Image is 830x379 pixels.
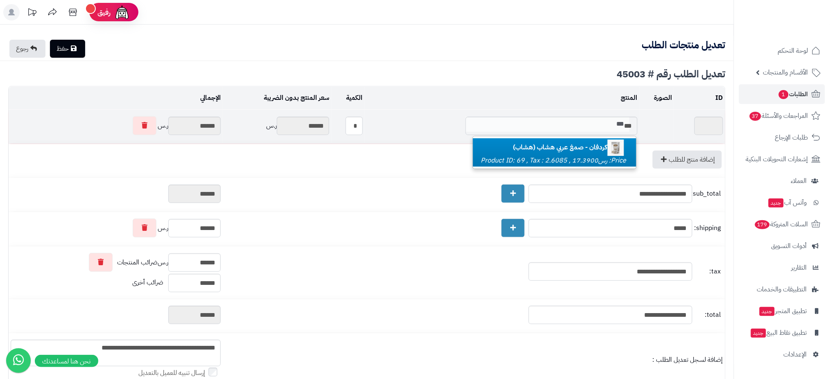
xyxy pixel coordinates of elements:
span: جديد [751,329,766,338]
span: الطلبات [778,88,808,100]
div: ر.س [11,219,221,237]
span: جديد [769,199,784,208]
div: ر.س [11,253,221,272]
span: وآتس آب [768,197,807,208]
span: المراجعات والأسئلة [749,110,808,122]
span: shipping: [694,223,721,233]
span: لوحة التحكم [778,45,808,56]
span: 1 [779,90,789,99]
label: إرسال تنبيه للعميل بالتعديل [138,368,221,378]
span: تطبيق المتجر [759,305,807,317]
span: ضرائب المنتجات [117,258,158,267]
small: Price: رس17.3900 , Product ID: 69 , Tax : 2.6085 [481,156,626,165]
span: التطبيقات والخدمات [757,284,807,295]
a: التطبيقات والخدمات [739,280,825,299]
td: الصورة [640,87,674,109]
span: 37 [750,112,761,121]
span: السلات المتروكة [754,219,808,230]
td: ID [674,87,725,109]
span: ضرائب أخرى [132,278,163,288]
img: ai-face.png [114,4,130,20]
span: الإعدادات [784,349,807,360]
td: الكمية [331,87,364,109]
span: total: [694,310,721,320]
input: إرسال تنبيه للعميل بالتعديل [208,368,217,377]
a: حفظ [50,40,85,58]
td: سعر المنتج بدون الضريبة [223,87,331,109]
a: تطبيق المتجرجديد [739,301,825,321]
a: إضافة منتج للطلب [653,151,722,169]
a: تطبيق نقاط البيعجديد [739,323,825,343]
a: لوحة التحكم [739,41,825,61]
a: الطلبات1 [739,84,825,104]
td: الإجمالي [9,87,223,109]
b: تعديل منتجات الطلب [642,38,726,52]
a: وآتس آبجديد [739,193,825,212]
span: التقارير [792,262,807,273]
a: السلات المتروكة179 [739,214,825,234]
span: sub_total: [694,189,721,199]
span: جديد [760,307,775,316]
a: التقارير [739,258,825,277]
span: طلبات الإرجاع [775,132,808,143]
a: تحديثات المنصة [22,4,42,23]
a: إشعارات التحويلات البنكية [739,149,825,169]
img: karpro1-40x40.jpg [608,140,624,156]
span: أدوات التسويق [771,240,807,252]
a: الإعدادات [739,345,825,364]
div: ر.س [225,117,329,135]
a: رجوع [9,40,45,58]
a: العملاء [739,171,825,191]
a: المراجعات والأسئلة37 [739,106,825,126]
div: إضافة لسجل تعديل الطلب : [225,355,723,365]
div: تعديل الطلب رقم # 45003 [8,69,726,79]
div: ر.س [11,116,221,135]
span: إشعارات التحويلات البنكية [746,153,808,165]
span: رفيق [97,7,111,17]
span: تطبيق نقاط البيع [750,327,807,338]
b: كردفان - صمغ عربي هشاب (هشاب) [513,142,628,152]
td: المنتج [365,87,640,109]
a: أدوات التسويق [739,236,825,256]
span: العملاء [791,175,807,187]
span: tax: [694,267,721,276]
span: الأقسام والمنتجات [763,67,808,78]
span: 179 [755,220,770,229]
a: طلبات الإرجاع [739,128,825,147]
